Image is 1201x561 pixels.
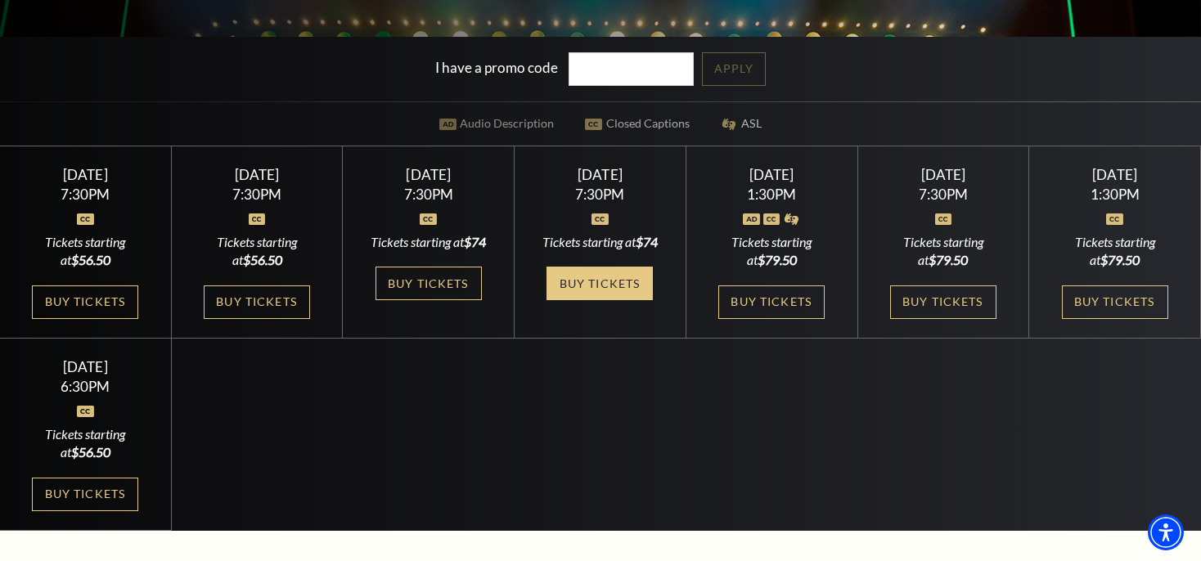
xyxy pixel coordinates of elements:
div: Tickets starting at [1049,233,1181,270]
div: 1:30PM [706,187,838,201]
span: $79.50 [1100,252,1140,267]
div: [DATE] [534,166,666,183]
img: icon_oc.svg [592,213,609,225]
span: $74 [464,234,486,249]
a: Buy Tickets [204,285,310,319]
div: [DATE] [191,166,322,183]
a: Buy Tickets [1062,285,1168,319]
div: Tickets starting at [706,233,838,270]
label: I have a promo code [435,59,558,76]
span: $74 [636,234,658,249]
a: Buy Tickets [547,267,653,300]
div: 7:30PM [534,187,666,201]
div: [DATE] [706,166,838,183]
img: icon_oc.svg [77,213,94,225]
div: 6:30PM [20,379,151,393]
div: 1:30PM [1049,187,1181,201]
div: 7:30PM [362,187,494,201]
div: 7:30PM [20,187,151,201]
div: Tickets starting at [191,233,322,270]
a: Buy Tickets [376,267,482,300]
div: [DATE] [877,166,1009,183]
a: Buy Tickets [890,285,996,319]
div: Tickets starting at [20,425,151,462]
a: Buy Tickets [718,285,825,319]
span: $56.50 [71,444,110,460]
div: Tickets starting at [877,233,1009,270]
div: 7:30PM [191,187,322,201]
div: Tickets starting at [362,233,494,251]
span: $56.50 [243,252,282,267]
span: $56.50 [71,252,110,267]
img: icon_oc.svg [249,213,266,225]
div: Accessibility Menu [1148,514,1184,550]
img: icon_oc.svg [77,406,94,417]
div: Tickets starting at [20,233,151,270]
span: $79.50 [758,252,797,267]
div: Tickets starting at [534,233,666,251]
img: icon_ad.svg [743,213,760,225]
a: Buy Tickets [32,478,138,511]
img: icon_oc.svg [763,213,780,225]
div: [DATE] [362,166,494,183]
div: 7:30PM [877,187,1009,201]
div: [DATE] [1049,166,1181,183]
img: icon_oc.svg [420,213,437,225]
div: [DATE] [20,166,151,183]
a: Buy Tickets [32,285,138,319]
span: $79.50 [929,252,968,267]
img: icon_oc.svg [935,213,952,225]
img: icon_oc.svg [1106,213,1123,225]
div: [DATE] [20,358,151,375]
